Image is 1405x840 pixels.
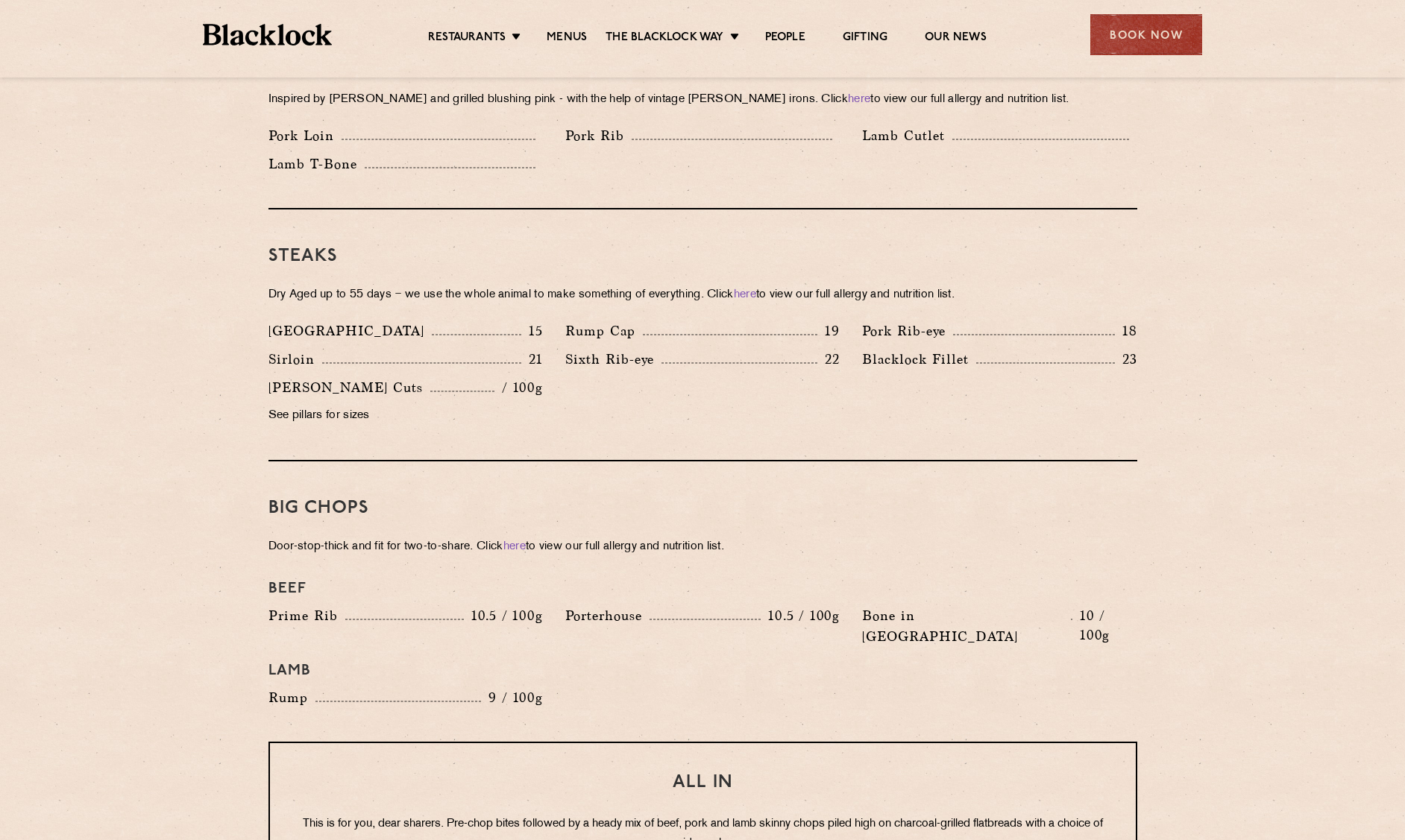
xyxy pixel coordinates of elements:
[565,605,650,626] p: Porterhouse
[817,350,840,369] p: 22
[1115,321,1137,341] p: 18
[203,24,332,45] img: BL_Textured_Logo-footer-cropped.svg
[464,606,543,625] p: 10.5 / 100g
[268,499,1137,518] h3: Big Chops
[1115,350,1137,369] p: 23
[521,321,543,341] p: 15
[503,541,526,552] a: here
[268,125,342,146] p: Pork Loin
[565,125,632,146] p: Pork Rib
[268,349,322,370] p: Sirloin
[268,154,365,174] p: Lamb T-Bone
[428,31,506,47] a: Restaurants
[268,320,432,341] p: [GEOGRAPHIC_DATA]
[547,31,587,47] a: Menus
[862,349,976,370] p: Blacklock Fillet
[268,605,345,626] p: Prime Rib
[606,31,723,47] a: The Blacklock Way
[521,350,543,369] p: 21
[925,31,987,47] a: Our News
[268,377,430,398] p: [PERSON_NAME] Cuts
[765,31,805,47] a: People
[1090,14,1202,55] div: Book Now
[300,773,1106,792] h3: All In
[817,321,840,341] p: 19
[481,688,543,707] p: 9 / 100g
[494,378,543,397] p: / 100g
[1072,606,1137,645] p: 10 / 100g
[761,606,840,625] p: 10.5 / 100g
[268,537,1137,558] p: Door-stop-thick and fit for two-to-share. Click to view our full allergy and nutrition list.
[268,580,1137,598] h4: Beef
[268,285,1137,306] p: Dry Aged up to 55 days − we use the whole animal to make something of everything. Click to view o...
[843,31,887,47] a: Gifting
[268,687,315,708] p: Rump
[268,247,1137,266] h3: Steaks
[268,405,543,426] p: See pillars for sizes
[565,320,643,341] p: Rump Cap
[862,125,952,146] p: Lamb Cutlet
[268,89,1137,110] p: Inspired by [PERSON_NAME] and grilled blushing pink - with the help of vintage [PERSON_NAME] iron...
[565,349,661,370] p: Sixth Rib-eye
[862,605,1071,647] p: Bone in [GEOGRAPHIC_DATA]
[848,94,870,105] a: here
[268,662,1137,680] h4: Lamb
[734,289,756,300] a: here
[862,320,953,341] p: Pork Rib-eye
